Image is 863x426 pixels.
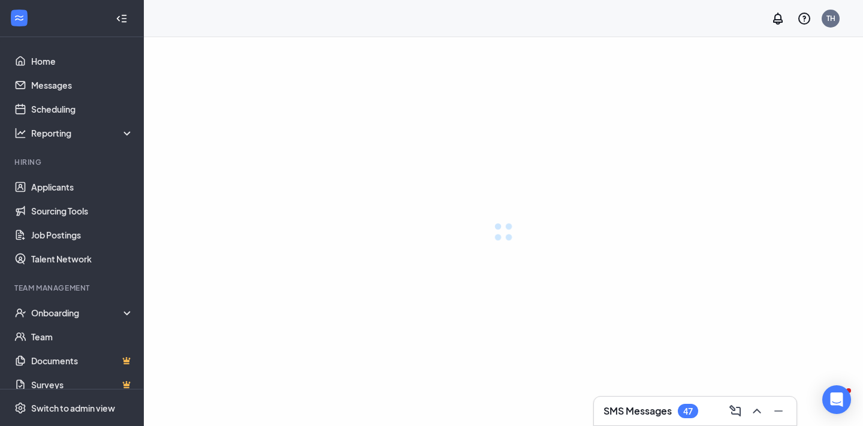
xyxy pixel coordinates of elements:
[728,404,743,418] svg: ComposeMessage
[771,404,786,418] svg: Minimize
[31,247,134,271] a: Talent Network
[822,385,851,414] div: Open Intercom Messenger
[14,402,26,414] svg: Settings
[31,49,134,73] a: Home
[31,127,134,139] div: Reporting
[31,373,134,397] a: SurveysCrown
[14,307,26,319] svg: UserCheck
[31,223,134,247] a: Job Postings
[826,13,835,23] div: TH
[116,13,128,25] svg: Collapse
[31,175,134,199] a: Applicants
[31,73,134,97] a: Messages
[725,401,744,421] button: ComposeMessage
[797,11,811,26] svg: QuestionInfo
[31,349,134,373] a: DocumentsCrown
[746,401,765,421] button: ChevronUp
[31,199,134,223] a: Sourcing Tools
[604,404,672,418] h3: SMS Messages
[14,127,26,139] svg: Analysis
[31,402,115,414] div: Switch to admin view
[31,325,134,349] a: Team
[31,307,134,319] div: Onboarding
[683,406,693,416] div: 47
[13,12,25,24] svg: WorkstreamLogo
[14,283,131,293] div: Team Management
[750,404,764,418] svg: ChevronUp
[768,401,787,421] button: Minimize
[31,97,134,121] a: Scheduling
[14,157,131,167] div: Hiring
[771,11,785,26] svg: Notifications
